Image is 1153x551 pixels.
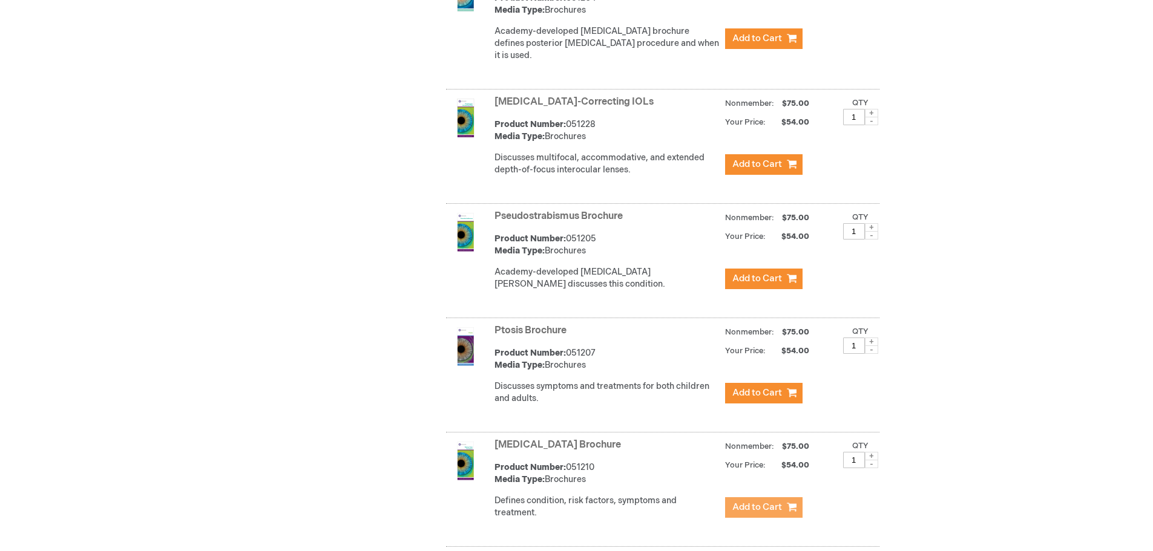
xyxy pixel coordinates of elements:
a: Pseudostrabismus Brochure [494,210,623,222]
span: Add to Cart [732,273,782,284]
div: 051228 Brochures [494,119,719,143]
div: Academy-developed [MEDICAL_DATA] brochure defines posterior [MEDICAL_DATA] procedure and when it ... [494,25,719,62]
strong: Nonmember: [725,96,774,111]
span: $75.00 [780,99,811,108]
span: Add to Cart [732,387,782,399]
strong: Product Number: [494,233,566,244]
a: Ptosis Brochure [494,325,567,336]
span: $54.00 [767,232,811,241]
strong: Media Type: [494,5,545,15]
label: Qty [852,212,869,222]
div: 051207 Brochures [494,347,719,371]
strong: Product Number: [494,348,566,358]
input: Qty [843,452,865,468]
label: Qty [852,441,869,451]
label: Qty [852,327,869,336]
strong: Product Number: [494,119,566,129]
strong: Media Type: [494,131,545,142]
strong: Your Price: [725,346,766,356]
span: $75.00 [780,442,811,451]
button: Add to Cart [725,383,803,403]
a: [MEDICAL_DATA]-Correcting IOLs [494,96,654,108]
span: $54.00 [767,117,811,127]
span: Add to Cart [732,501,782,513]
strong: Nonmember: [725,439,774,454]
strong: Media Type: [494,246,545,256]
strong: Your Price: [725,460,766,470]
img: Presbyopia-Correcting IOLs [446,99,485,137]
button: Add to Cart [725,497,803,518]
div: Discusses multifocal, accommodative, and extended depth-of-focus interocular lenses. [494,152,719,176]
label: Qty [852,98,869,108]
strong: Product Number: [494,462,566,472]
span: Add to Cart [732,158,782,170]
div: Academy-developed [MEDICAL_DATA] [PERSON_NAME] discusses this condition. [494,266,719,290]
span: $75.00 [780,327,811,337]
input: Qty [843,109,865,125]
div: Defines condition, risk factors, symptoms and treatment. [494,495,719,519]
button: Add to Cart [725,28,803,49]
button: Add to Cart [725,154,803,175]
strong: Nonmember: [725,210,774,226]
img: Retinal Vein Occlusion Brochure [446,442,485,480]
span: $54.00 [767,460,811,470]
div: 051205 Brochures [494,233,719,257]
strong: Your Price: [725,232,766,241]
strong: Your Price: [725,117,766,127]
input: Qty [843,337,865,354]
div: 051210 Brochures [494,461,719,486]
span: $54.00 [767,346,811,356]
button: Add to Cart [725,269,803,289]
span: $75.00 [780,213,811,223]
input: Qty [843,223,865,240]
strong: Media Type: [494,360,545,370]
img: Ptosis Brochure [446,327,485,366]
span: Add to Cart [732,33,782,44]
div: Discusses symptoms and treatments for both children and adults. [494,380,719,405]
strong: Nonmember: [725,325,774,340]
a: [MEDICAL_DATA] Brochure [494,439,621,451]
strong: Media Type: [494,474,545,484]
img: Pseudostrabismus Brochure [446,213,485,252]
